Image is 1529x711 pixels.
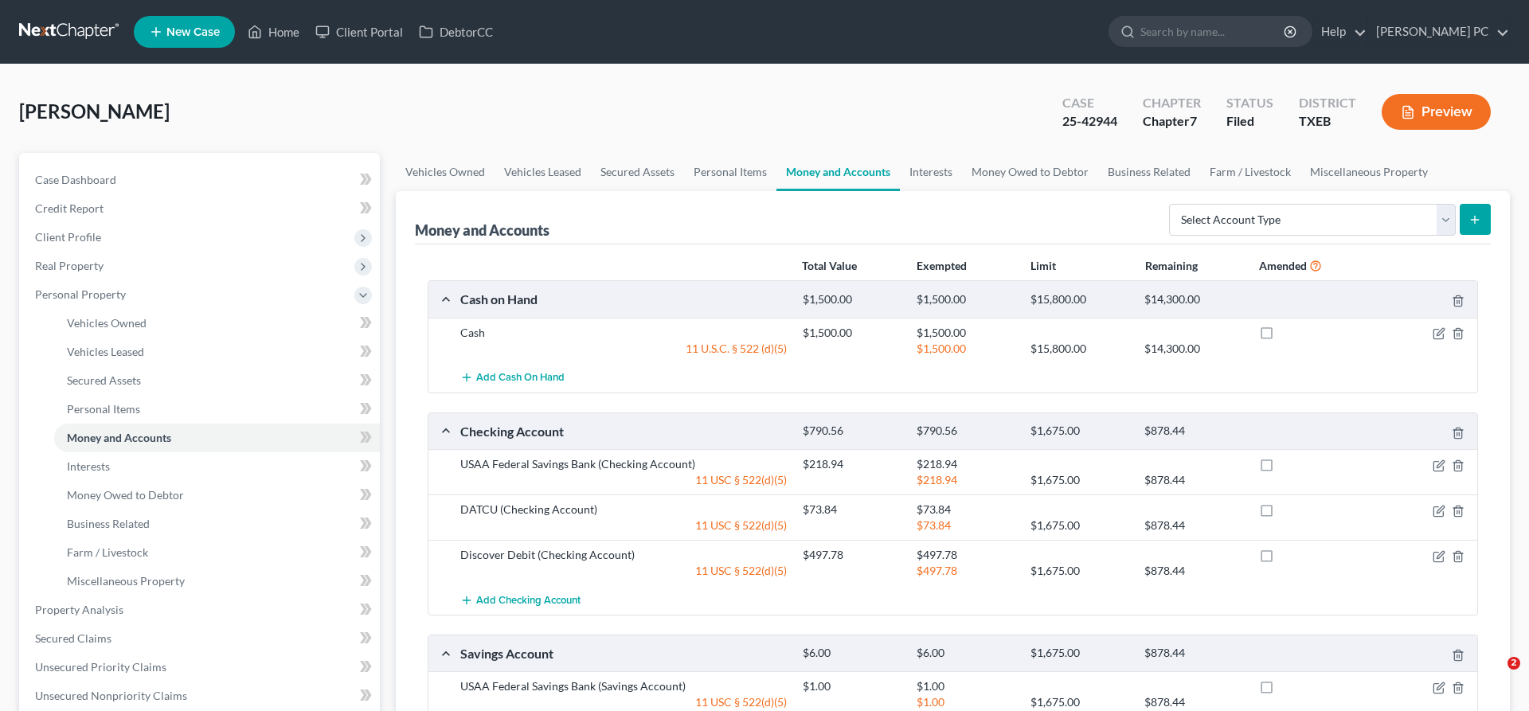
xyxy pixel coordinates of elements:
span: Add Checking Account [476,594,581,607]
div: $1,500.00 [909,292,1023,307]
a: Personal Items [54,395,380,424]
span: Personal Property [35,287,126,301]
strong: Amended [1259,259,1307,272]
a: Money and Accounts [776,153,900,191]
span: Real Property [35,259,104,272]
a: Money Owed to Debtor [962,153,1098,191]
div: $1.00 [795,678,909,694]
span: Add Cash on Hand [476,372,565,385]
div: $497.78 [795,547,909,563]
div: $1,675.00 [1023,472,1136,488]
a: Money Owed to Debtor [54,481,380,510]
span: Business Related [67,517,150,530]
div: $1.00 [909,694,1023,710]
span: Vehicles Owned [67,316,147,330]
div: $1,675.00 [1023,518,1136,533]
div: Filed [1226,112,1273,131]
strong: Limit [1030,259,1056,272]
button: Add Checking Account [460,585,581,615]
span: 7 [1190,113,1197,128]
a: Secured Assets [591,153,684,191]
div: $878.44 [1136,563,1250,579]
strong: Remaining [1145,259,1198,272]
span: Interests [67,459,110,473]
a: Property Analysis [22,596,380,624]
span: Personal Items [67,402,140,416]
a: Vehicles Owned [396,153,495,191]
div: $497.78 [909,563,1023,579]
div: $878.44 [1136,694,1250,710]
div: $218.94 [795,456,909,472]
div: $14,300.00 [1136,341,1250,357]
div: $6.00 [795,646,909,661]
strong: Exempted [917,259,967,272]
span: 2 [1507,657,1520,670]
div: 25-42944 [1062,112,1117,131]
a: Vehicles Leased [54,338,380,366]
a: Help [1313,18,1367,46]
div: Money and Accounts [415,221,549,240]
span: Unsecured Priority Claims [35,660,166,674]
a: Money and Accounts [54,424,380,452]
input: Search by name... [1140,17,1286,46]
a: Interests [900,153,962,191]
div: DATCU (Checking Account) [452,502,795,518]
div: $790.56 [795,424,909,439]
a: Miscellaneous Property [54,567,380,596]
a: Business Related [54,510,380,538]
div: $878.44 [1136,424,1250,439]
div: Savings Account [452,645,795,662]
div: $73.84 [909,502,1023,518]
a: DebtorCC [411,18,501,46]
a: Case Dashboard [22,166,380,194]
span: Secured Claims [35,631,111,645]
div: $878.44 [1136,472,1250,488]
a: Personal Items [684,153,776,191]
span: New Case [166,26,220,38]
div: $1,675.00 [1023,563,1136,579]
div: $1,500.00 [795,292,909,307]
div: Cash on Hand [452,291,795,307]
span: Money Owed to Debtor [67,488,184,502]
div: Chapter [1143,112,1201,131]
div: Cash [452,325,795,341]
a: Miscellaneous Property [1300,153,1437,191]
div: $1,675.00 [1023,694,1136,710]
span: Unsecured Nonpriority Claims [35,689,187,702]
div: 11 USC § 522(d)(5) [452,518,795,533]
div: District [1299,94,1356,112]
strong: Total Value [802,259,857,272]
div: 11 USC § 522(d)(5) [452,563,795,579]
div: $1.00 [909,678,1023,694]
a: Unsecured Nonpriority Claims [22,682,380,710]
a: Home [240,18,307,46]
a: Credit Report [22,194,380,223]
a: Client Portal [307,18,411,46]
span: Client Profile [35,230,101,244]
div: Checking Account [452,423,795,439]
a: Farm / Livestock [54,538,380,567]
div: Discover Debit (Checking Account) [452,547,795,563]
span: Money and Accounts [67,431,171,444]
span: Miscellaneous Property [67,574,185,588]
div: 11 USC § 522(d)(5) [452,694,795,710]
div: $6.00 [909,646,1023,661]
div: 11 U.S.C. § 522 (d)(5) [452,341,795,357]
div: $1,500.00 [795,325,909,341]
div: $1,675.00 [1023,424,1136,439]
a: Secured Claims [22,624,380,653]
div: $14,300.00 [1136,292,1250,307]
div: $218.94 [909,456,1023,472]
span: [PERSON_NAME] [19,100,170,123]
div: Chapter [1143,94,1201,112]
span: Case Dashboard [35,173,116,186]
div: $497.78 [909,547,1023,563]
div: USAA Federal Savings Bank (Checking Account) [452,456,795,472]
div: $878.44 [1136,518,1250,533]
div: Case [1062,94,1117,112]
div: TXEB [1299,112,1356,131]
a: Farm / Livestock [1200,153,1300,191]
span: Secured Assets [67,373,141,387]
div: $73.84 [795,502,909,518]
div: $790.56 [909,424,1023,439]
